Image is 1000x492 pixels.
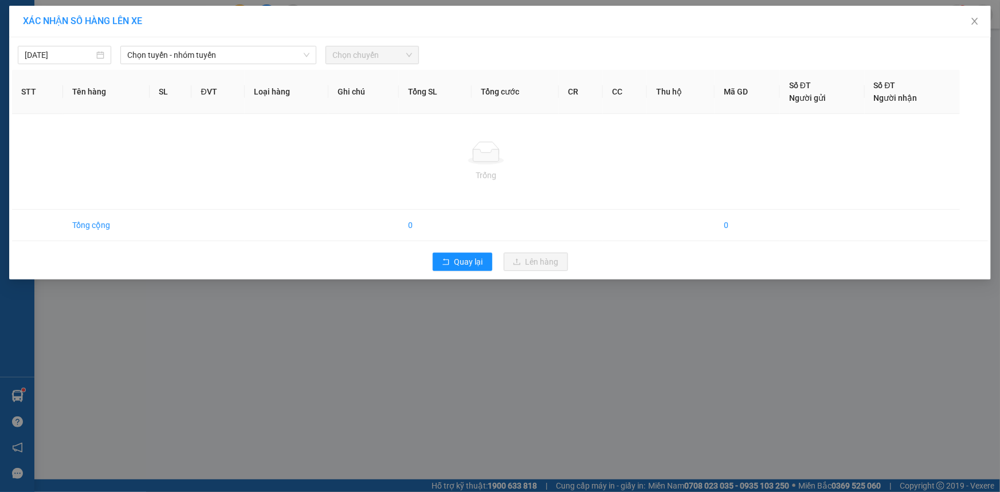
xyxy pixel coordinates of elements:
[14,83,171,121] b: GỬI : PV [GEOGRAPHIC_DATA]
[715,70,780,114] th: Mã GD
[150,70,192,114] th: SL
[332,46,412,64] span: Chọn chuyến
[303,52,310,58] span: down
[789,81,811,90] span: Số ĐT
[25,49,94,61] input: 12/10/2025
[504,253,568,271] button: uploadLên hàng
[245,70,328,114] th: Loại hàng
[63,210,150,241] td: Tổng cộng
[191,70,244,114] th: ĐVT
[14,14,72,72] img: logo.jpg
[874,81,896,90] span: Số ĐT
[472,70,559,114] th: Tổng cước
[399,210,472,241] td: 0
[107,28,479,42] li: [STREET_ADDRESS][PERSON_NAME]. [GEOGRAPHIC_DATA], Tỉnh [GEOGRAPHIC_DATA]
[454,255,483,268] span: Quay lại
[107,42,479,57] li: Hotline: 1900 8153
[63,70,150,114] th: Tên hàng
[328,70,399,114] th: Ghi chú
[127,46,309,64] span: Chọn tuyến - nhóm tuyến
[874,93,917,103] span: Người nhận
[715,210,780,241] td: 0
[23,15,142,26] span: XÁC NHẬN SỐ HÀNG LÊN XE
[789,93,826,103] span: Người gửi
[399,70,472,114] th: Tổng SL
[12,70,63,114] th: STT
[603,70,647,114] th: CC
[433,253,492,271] button: rollbackQuay lại
[647,70,715,114] th: Thu hộ
[970,17,979,26] span: close
[959,6,991,38] button: Close
[442,258,450,267] span: rollback
[21,169,951,182] div: Trống
[559,70,603,114] th: CR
